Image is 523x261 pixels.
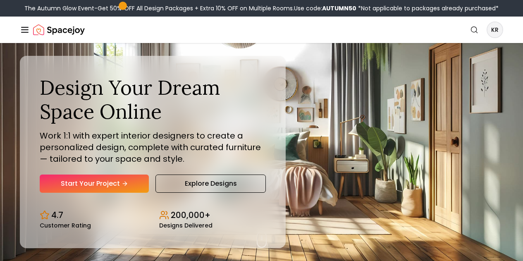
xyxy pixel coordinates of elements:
[20,17,503,43] nav: Global
[487,22,502,37] span: KR
[171,209,210,221] p: 200,000+
[33,22,85,38] a: Spacejoy
[159,223,213,228] small: Designs Delivered
[51,209,63,221] p: 4.7
[487,22,503,38] button: KR
[155,175,265,193] a: Explore Designs
[322,4,356,12] b: AUTUMN50
[24,4,499,12] div: The Autumn Glow Event-Get 50% OFF All Design Packages + Extra 10% OFF on Multiple Rooms.
[40,203,266,228] div: Design stats
[40,130,266,165] p: Work 1:1 with expert interior designers to create a personalized design, complete with curated fu...
[40,175,149,193] a: Start Your Project
[40,76,266,123] h1: Design Your Dream Space Online
[294,4,356,12] span: Use code:
[33,22,85,38] img: Spacejoy Logo
[40,223,91,228] small: Customer Rating
[356,4,499,12] span: *Not applicable to packages already purchased*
